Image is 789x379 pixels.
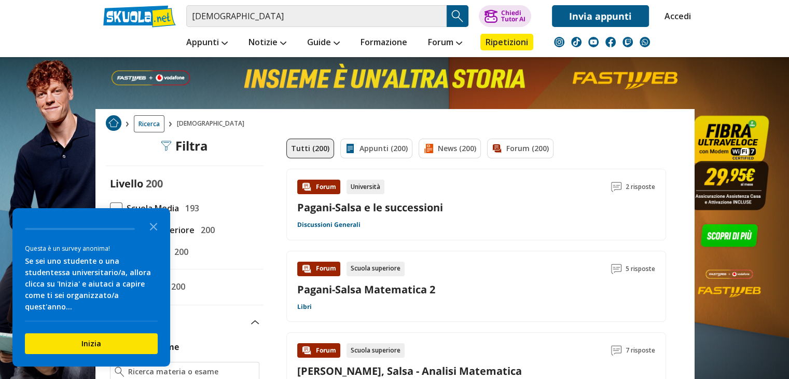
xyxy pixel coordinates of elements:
[423,143,434,154] img: News filtro contenuto
[143,215,164,236] button: Close the survey
[611,182,621,192] img: Commenti lettura
[626,180,655,194] span: 2 risposte
[25,243,158,253] div: Questa è un survey anonima!
[122,201,179,215] span: Scuola Media
[146,177,163,191] span: 200
[297,180,340,194] div: Forum
[487,139,553,158] a: Forum (200)
[128,367,254,377] input: Ricerca materia o esame
[167,280,185,293] span: 200
[110,177,143,191] label: Livello
[161,139,208,153] div: Filtra
[297,303,312,311] a: Libri
[297,221,361,229] a: Discussioni Generali
[301,264,312,274] img: Forum contenuto
[12,208,170,367] div: Survey
[480,34,533,50] a: Ripetizioni
[347,262,405,276] div: Scuola superiore
[25,333,158,354] button: Inizia
[340,139,412,158] a: Appunti (200)
[177,115,248,132] span: [DEMOGRAPHIC_DATA]
[626,262,655,276] span: 5 risposte
[552,5,649,27] a: Invia appunti
[106,115,121,132] a: Home
[626,343,655,358] span: 7 risposte
[611,345,621,356] img: Commenti lettura
[501,10,525,22] div: Chiedi Tutor AI
[297,200,443,214] a: Pagani-Salsa e le successioni
[297,282,435,296] a: Pagani-Salsa Matematica 2
[479,5,531,27] button: ChiediTutor AI
[286,139,334,158] a: Tutti (200)
[301,182,312,192] img: Forum contenuto
[181,201,199,215] span: 193
[246,34,289,52] a: Notizie
[297,343,340,358] div: Forum
[425,34,465,52] a: Forum
[297,262,340,276] div: Forum
[297,364,522,378] a: [PERSON_NAME], Salsa - Analisi Matematica
[492,143,502,154] img: Forum filtro contenuto
[161,141,171,151] img: Filtra filtri mobile
[419,139,481,158] a: News (200)
[588,37,599,47] img: youtube
[358,34,410,52] a: Formazione
[622,37,633,47] img: twitch
[345,143,355,154] img: Appunti filtro contenuto
[304,34,342,52] a: Guide
[25,255,158,313] div: Se sei uno studente o una studentessa universitario/a, allora clicca su 'Inizia' e aiutaci a capi...
[197,223,215,237] span: 200
[571,37,582,47] img: tiktok
[115,367,124,377] img: Ricerca materia o esame
[184,34,230,52] a: Appunti
[554,37,564,47] img: instagram
[251,320,259,324] img: Apri e chiudi sezione
[347,180,384,194] div: Università
[106,115,121,131] img: Home
[450,8,465,24] img: Cerca appunti, riassunti o versioni
[611,264,621,274] img: Commenti lettura
[447,5,468,27] button: Search Button
[605,37,616,47] img: facebook
[665,5,686,27] a: Accedi
[640,37,650,47] img: WhatsApp
[134,115,164,132] a: Ricerca
[186,5,447,27] input: Cerca appunti, riassunti o versioni
[347,343,405,358] div: Scuola superiore
[301,345,312,356] img: Forum contenuto
[170,245,188,259] span: 200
